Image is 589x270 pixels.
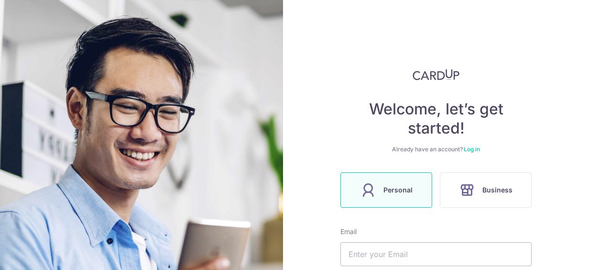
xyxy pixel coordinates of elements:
a: Log in [464,146,480,153]
label: Email [340,227,357,236]
a: Business [436,172,535,208]
h4: Welcome, let’s get started! [340,100,532,138]
div: Already have an account? [340,146,532,153]
a: Personal [337,172,436,208]
img: CardUp Logo [413,69,459,80]
input: Enter your Email [340,242,532,266]
span: Business [482,184,513,196]
span: Personal [383,184,413,196]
